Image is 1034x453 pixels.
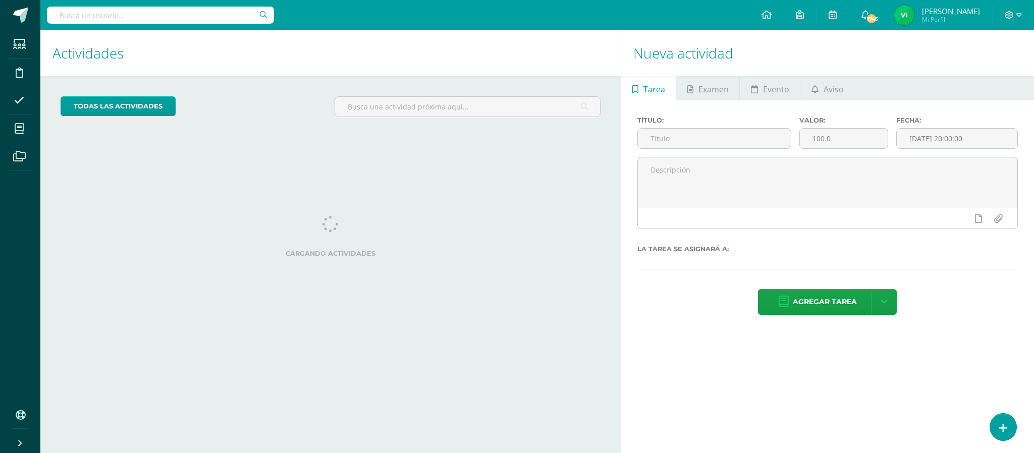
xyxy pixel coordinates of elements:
a: todas las Actividades [61,96,176,116]
span: Examen [698,77,729,101]
span: 1745 [865,13,877,24]
label: La tarea se asignará a: [637,245,1018,253]
h1: Nueva actividad [633,30,1022,76]
a: Aviso [800,76,854,100]
img: 2d6c5218f3eecabe914ceee1e10fdaf2.png [894,5,914,25]
span: Evento [763,77,789,101]
input: Fecha de entrega [897,129,1017,148]
a: Tarea [621,76,676,100]
label: Valor: [799,117,889,124]
label: Fecha: [896,117,1018,124]
span: Mi Perfil [922,15,980,24]
input: Puntos máximos [800,129,888,148]
a: Examen [676,76,739,100]
input: Busca una actividad próxima aquí... [335,97,600,117]
label: Título: [637,117,791,124]
a: Evento [740,76,800,100]
span: [PERSON_NAME] [922,6,980,16]
h1: Actividades [52,30,609,76]
input: Título [638,129,791,148]
label: Cargando actividades [61,250,601,257]
input: Busca un usuario... [47,7,274,24]
span: Aviso [824,77,844,101]
span: Tarea [643,77,665,101]
span: Agregar tarea [793,290,857,314]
